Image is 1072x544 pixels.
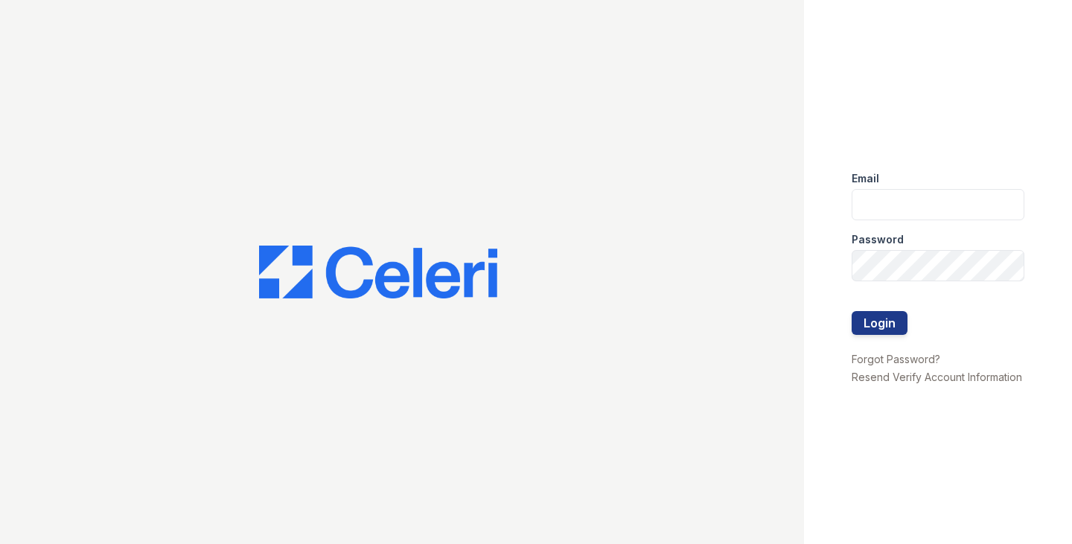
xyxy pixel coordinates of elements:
label: Password [852,232,904,247]
a: Resend Verify Account Information [852,371,1022,383]
img: CE_Logo_Blue-a8612792a0a2168367f1c8372b55b34899dd931a85d93a1a3d3e32e68fde9ad4.png [259,246,497,299]
a: Forgot Password? [852,353,940,365]
label: Email [852,171,879,186]
button: Login [852,311,907,335]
